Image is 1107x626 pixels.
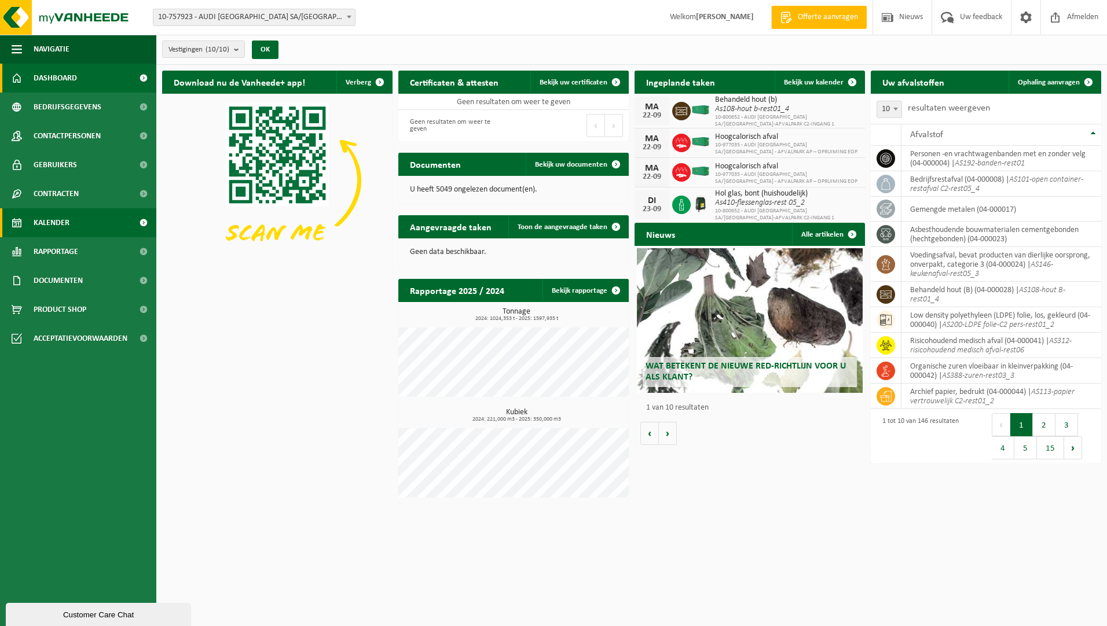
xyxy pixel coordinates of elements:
div: 22-09 [640,173,664,181]
span: Afvalstof [910,130,943,139]
a: Ophaling aanvragen [1009,71,1100,94]
td: bedrijfsrestafval (04-000008) | [901,171,1101,197]
button: OK [252,40,278,59]
a: Offerte aanvragen [771,6,867,29]
h2: Certificaten & attesten [398,71,510,93]
span: Bekijk uw certificaten [540,79,607,86]
p: 1 van 10 resultaten [646,404,859,412]
img: HK-XC-40-GN-00 [691,105,710,115]
label: resultaten weergeven [908,104,990,113]
button: 1 [1010,413,1033,436]
span: Hol glas, bont (huishoudelijk) [715,189,859,198]
img: Download de VHEPlus App [162,94,393,267]
span: Behandeld hout (b) [715,95,859,105]
span: 10 [877,101,901,117]
span: Verberg [346,79,371,86]
i: AS312-risicohoudend medisch afval-rest06 [910,337,1072,355]
img: CR-HR-1C-1000-PES-01 [691,194,710,213]
h2: Nieuws [635,223,687,245]
span: Contracten [34,179,79,208]
span: Gebruikers [34,150,77,179]
h2: Download nu de Vanheede+ app! [162,71,317,93]
i: As410-flessenglas-rest 05_2 [715,198,805,207]
div: 23-09 [640,205,664,213]
i: AS108-hout B-rest01_4 [910,286,1065,304]
a: Bekijk rapportage [542,279,628,302]
a: Wat betekent de nieuwe RED-richtlijn voor u als klant? [637,248,863,393]
i: AS388-zuren-rest03_3 [942,371,1014,380]
td: asbesthoudende bouwmaterialen cementgebonden (hechtgebonden) (04-000023) [901,222,1101,247]
button: Volgende [659,422,677,445]
p: U heeft 5049 ongelezen document(en). [410,186,617,194]
td: Geen resultaten om weer te geven [398,94,629,110]
h3: Kubiek [404,408,629,422]
span: Ophaling aanvragen [1018,79,1080,86]
i: AS113-papier vertrouwelijk C2-rest01_2 [910,388,1075,406]
span: Dashboard [34,64,77,93]
button: 2 [1033,413,1055,436]
p: Geen data beschikbaar. [410,248,617,256]
td: organische zuren vloeibaar in kleinverpakking (04-000042) | [901,358,1101,384]
span: Bekijk uw kalender [784,79,844,86]
i: AS146-keukenafval-rest05_3 [910,260,1053,278]
span: 10-800652 - AUDI [GEOGRAPHIC_DATA] SA/[GEOGRAPHIC_DATA]-AFVALPARK C2-INGANG 1 [715,208,859,222]
strong: [PERSON_NAME] [696,13,754,21]
a: Toon de aangevraagde taken [508,215,628,238]
span: 10-800652 - AUDI [GEOGRAPHIC_DATA] SA/[GEOGRAPHIC_DATA]-AFVALPARK C2-INGANG 1 [715,114,859,128]
count: (10/10) [206,46,229,53]
iframe: chat widget [6,601,193,626]
img: HK-XC-40-GN-00 [691,166,710,176]
span: Vestigingen [168,41,229,58]
td: archief papier, bedrukt (04-000044) | [901,384,1101,409]
span: 10 [877,101,902,118]
a: Bekijk uw documenten [526,153,628,176]
span: 10-977035 - AUDI [GEOGRAPHIC_DATA] SA/[GEOGRAPHIC_DATA] - AFVALPARK AP – OPRUIMING EOP [715,142,859,156]
span: Rapportage [34,237,78,266]
span: 10-977035 - AUDI [GEOGRAPHIC_DATA] SA/[GEOGRAPHIC_DATA] - AFVALPARK AP – OPRUIMING EOP [715,171,859,185]
button: 15 [1037,436,1064,459]
img: HK-XC-40-GN-00 [691,137,710,147]
h2: Uw afvalstoffen [871,71,956,93]
div: 22-09 [640,143,664,152]
span: 2024: 1024,353 t - 2025: 1597,935 t [404,316,629,322]
button: Previous [587,114,605,137]
span: Hoogcalorisch afval [715,162,859,171]
h3: Tonnage [404,308,629,322]
button: 3 [1055,413,1078,436]
td: low density polyethyleen (LDPE) folie, los, gekleurd (04-000040) | [901,307,1101,333]
h2: Aangevraagde taken [398,215,503,238]
a: Alle artikelen [792,223,864,246]
div: MA [640,102,664,112]
span: Wat betekent de nieuwe RED-richtlijn voor u als klant? [646,362,846,382]
span: Bekijk uw documenten [535,161,607,168]
button: Next [605,114,623,137]
div: 22-09 [640,112,664,120]
div: MA [640,134,664,143]
button: 4 [992,436,1014,459]
span: Product Shop [34,295,86,324]
span: Kalender [34,208,69,237]
span: Bedrijfsgegevens [34,93,101,121]
button: Verberg [336,71,391,94]
a: Bekijk uw kalender [775,71,864,94]
i: As108-hout b-rest01_4 [715,105,789,113]
button: Vestigingen(10/10) [162,40,245,58]
div: 1 tot 10 van 146 resultaten [877,412,959,461]
td: gemengde metalen (04-000017) [901,197,1101,222]
span: 10-757923 - AUDI BRUSSELS SA/NV - VORST [153,9,355,26]
span: Contactpersonen [34,121,101,150]
a: Bekijk uw certificaten [530,71,628,94]
button: 5 [1014,436,1037,459]
span: Toon de aangevraagde taken [518,223,607,231]
button: Next [1064,436,1082,459]
div: Geen resultaten om weer te geven [404,113,508,138]
h2: Documenten [398,153,472,175]
i: AS200-LDPE folie-C2 pers-rest01_2 [942,321,1054,329]
button: Vorige [640,422,659,445]
span: 10-757923 - AUDI BRUSSELS SA/NV - VORST [153,9,355,25]
i: AS101-open container-restafval C2-rest05_4 [910,175,1083,193]
button: Previous [992,413,1010,436]
h2: Rapportage 2025 / 2024 [398,279,516,301]
td: voedingsafval, bevat producten van dierlijke oorsprong, onverpakt, categorie 3 (04-000024) | [901,247,1101,282]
